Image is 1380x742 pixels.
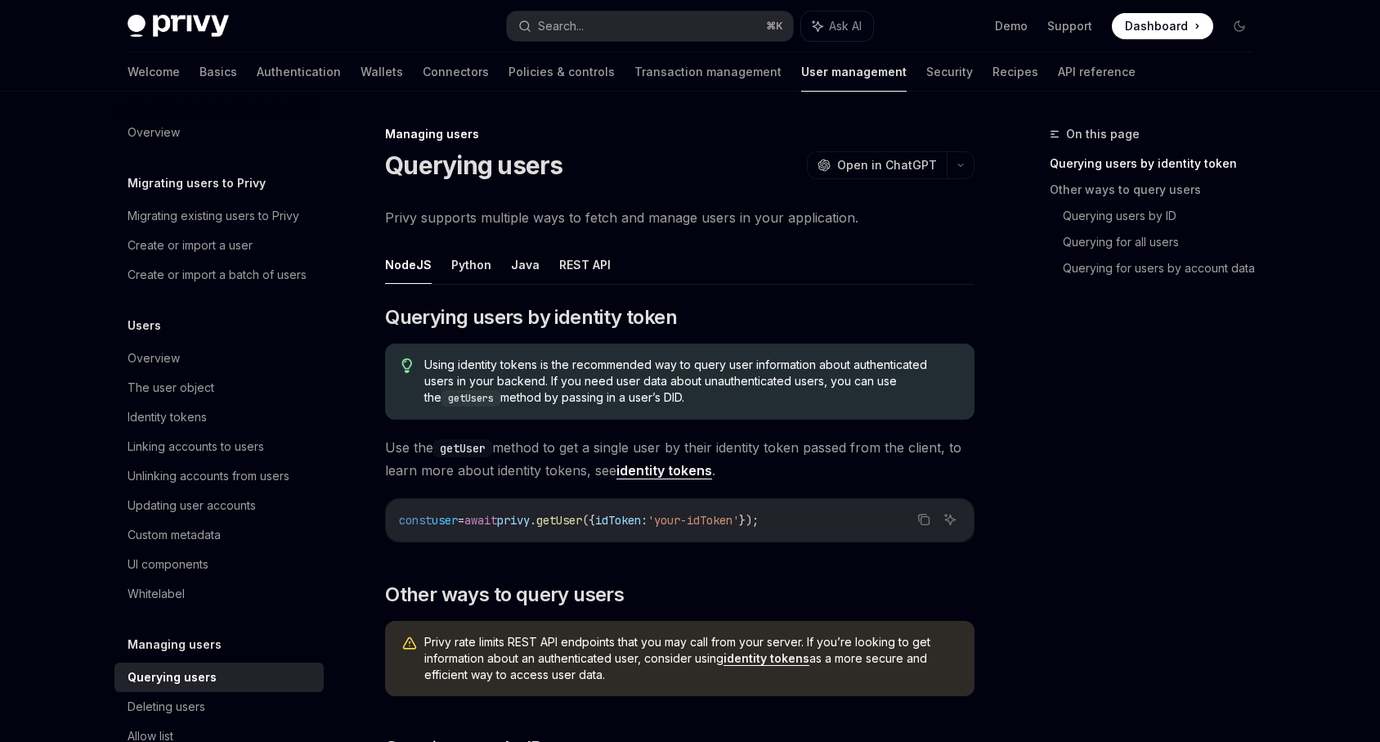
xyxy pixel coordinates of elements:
[114,461,324,491] a: Unlinking accounts from users
[128,265,307,285] div: Create or import a batch of users
[114,201,324,231] a: Migrating existing users to Privy
[114,402,324,432] a: Identity tokens
[385,582,624,608] span: Other ways to query users
[458,513,464,528] span: =
[536,513,582,528] span: getUser
[114,520,324,550] a: Custom metadata
[939,509,961,530] button: Ask AI
[114,550,324,579] a: UI components
[837,157,937,173] span: Open in ChatGPT
[647,513,739,528] span: 'your-idToken'
[1226,13,1252,39] button: Toggle dark mode
[1063,203,1266,229] a: Querying users by ID
[128,697,205,717] div: Deleting users
[1063,255,1266,281] a: Querying for users by account data
[114,373,324,402] a: The user object
[1050,177,1266,203] a: Other ways to query users
[128,236,253,255] div: Create or import a user
[128,584,185,604] div: Whitelabel
[441,390,500,407] code: getUsers
[1125,18,1188,34] span: Dashboard
[114,260,324,290] a: Create or import a batch of users
[128,123,180,142] div: Overview
[926,52,973,92] a: Security
[114,692,324,722] a: Deleting users
[114,344,324,373] a: Overview
[128,378,214,398] div: The user object
[257,52,341,92] a: Authentication
[114,663,324,692] a: Querying users
[128,173,266,193] h5: Migrating users to Privy
[497,513,530,528] span: privy
[128,668,217,687] div: Querying users
[423,52,489,92] a: Connectors
[992,52,1038,92] a: Recipes
[1112,13,1213,39] a: Dashboard
[114,432,324,461] a: Linking accounts to users
[114,231,324,260] a: Create or import a user
[114,118,324,147] a: Overview
[128,407,207,427] div: Identity tokens
[399,513,432,528] span: const
[801,52,907,92] a: User management
[128,555,208,574] div: UI components
[616,462,712,479] a: identity tokens
[595,513,647,528] span: idToken:
[913,509,934,530] button: Copy the contents from the code block
[128,349,180,368] div: Overview
[538,16,584,36] div: Search...
[385,206,975,229] span: Privy supports multiple ways to fetch and manage users in your application.
[995,18,1028,34] a: Demo
[385,245,432,284] button: NodeJS
[128,52,180,92] a: Welcome
[114,579,324,609] a: Whitelabel
[1066,124,1140,144] span: On this page
[724,651,809,666] a: identity tokens
[128,15,229,38] img: dark logo
[829,18,862,34] span: Ask AI
[385,436,975,482] span: Use the method to get a single user by their identity token passed from the client, to learn more...
[385,151,563,180] h1: Querying users
[199,52,237,92] a: Basics
[401,636,418,652] svg: Warning
[385,304,677,331] span: Querying users by identity token
[1058,52,1136,92] a: API reference
[433,439,492,457] code: getUser
[128,437,264,456] div: Linking accounts to users
[634,52,782,92] a: Transaction management
[128,496,256,515] div: Updating user accounts
[128,635,222,654] h5: Managing users
[424,357,958,407] span: Using identity tokens is the recommended way to query user information about authenticated users ...
[511,245,540,284] button: Java
[128,525,221,545] div: Custom metadata
[1063,229,1266,255] a: Querying for all users
[432,513,458,528] span: user
[509,52,615,92] a: Policies & controls
[361,52,403,92] a: Wallets
[766,20,783,33] span: ⌘ K
[739,513,759,528] span: });
[385,126,975,142] div: Managing users
[530,513,536,528] span: .
[128,466,289,486] div: Unlinking accounts from users
[451,245,491,284] button: Python
[807,151,947,179] button: Open in ChatGPT
[801,11,873,41] button: Ask AI
[114,491,324,520] a: Updating user accounts
[1047,18,1092,34] a: Support
[464,513,497,528] span: await
[1050,151,1266,177] a: Querying users by identity token
[424,634,958,683] span: Privy rate limits REST API endpoints that you may call from your server. If you’re looking to get...
[128,316,161,335] h5: Users
[401,358,413,373] svg: Tip
[507,11,793,41] button: Search...⌘K
[128,206,299,226] div: Migrating existing users to Privy
[582,513,595,528] span: ({
[559,245,611,284] button: REST API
